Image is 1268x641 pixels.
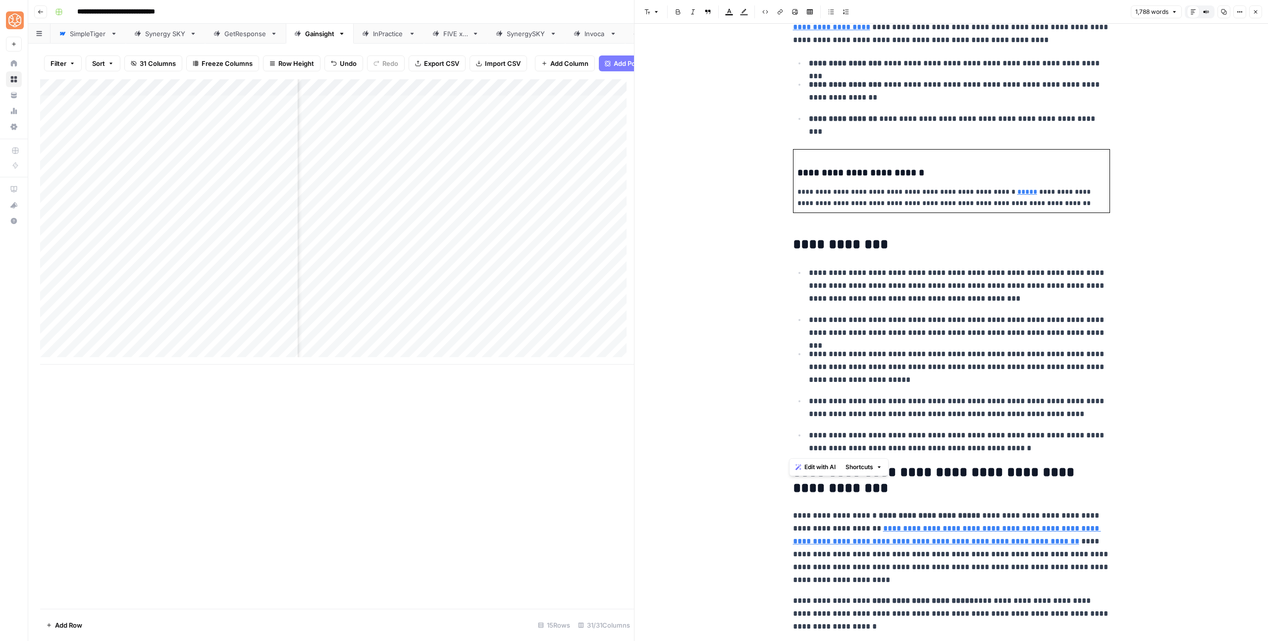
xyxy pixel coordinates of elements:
button: What's new? [6,197,22,213]
span: Import CSV [485,58,521,68]
button: Freeze Columns [186,55,259,71]
img: SimpleTiger Logo [6,11,24,29]
a: Gainsight [286,24,354,44]
span: 1,788 words [1135,7,1168,16]
div: SynergySKY [507,29,546,39]
div: 15 Rows [534,617,574,633]
button: Export CSV [409,55,466,71]
div: GetResponse [224,29,266,39]
span: Filter [51,58,66,68]
button: 1,788 words [1131,5,1182,18]
span: 31 Columns [140,58,176,68]
button: Edit with AI [792,461,840,474]
span: Export CSV [424,58,459,68]
span: Freeze Columns [202,58,253,68]
a: AirOps Academy [6,181,22,197]
a: FIVE x 5 [424,24,487,44]
a: SimpleTiger [51,24,126,44]
button: Workspace: SimpleTiger [6,8,22,33]
a: Home [6,55,22,71]
span: Add Row [55,620,82,630]
span: Shortcuts [845,463,873,472]
a: Browse [6,71,22,87]
a: Settings [6,119,22,135]
button: Filter [44,55,82,71]
button: Row Height [263,55,320,71]
span: Undo [340,58,357,68]
span: Row Height [278,58,314,68]
div: FIVE x 5 [443,29,468,39]
button: Add Power Agent [599,55,674,71]
button: Import CSV [470,55,527,71]
span: Sort [92,58,105,68]
button: Help + Support [6,213,22,229]
div: What's new? [6,198,21,213]
a: Synergy SKY [126,24,205,44]
div: Gainsight [305,29,334,39]
button: 31 Columns [124,55,182,71]
button: Redo [367,55,405,71]
span: Redo [382,58,398,68]
a: InPractice [354,24,424,44]
button: Add Row [40,617,88,633]
div: Invoca [584,29,606,39]
a: EmpowerEMR [625,24,707,44]
a: Your Data [6,87,22,103]
div: Synergy SKY [145,29,186,39]
button: Add Column [535,55,595,71]
div: InPractice [373,29,405,39]
button: Undo [324,55,363,71]
button: Sort [86,55,120,71]
a: Usage [6,103,22,119]
a: GetResponse [205,24,286,44]
a: Invoca [565,24,625,44]
button: Shortcuts [842,461,886,474]
span: Add Column [550,58,588,68]
div: SimpleTiger [70,29,106,39]
a: SynergySKY [487,24,565,44]
div: 31/31 Columns [574,617,634,633]
span: Edit with AI [804,463,836,472]
span: Add Power Agent [614,58,668,68]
